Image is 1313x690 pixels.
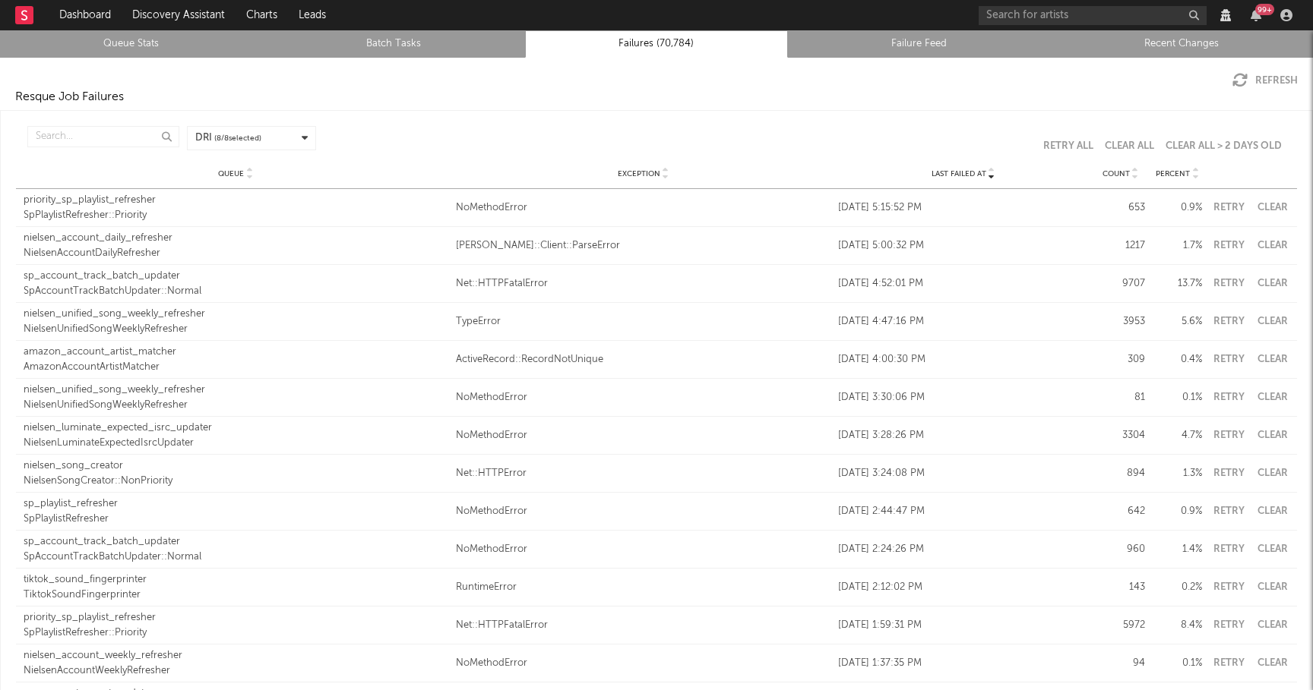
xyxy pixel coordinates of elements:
button: Retry [1210,544,1248,554]
button: Clear [1255,620,1289,630]
a: sp_playlist_refresherSpPlaylistRefresher [24,496,448,526]
div: Net::HTTPError [456,466,831,481]
div: nielsen_unified_song_weekly_refresher [24,383,448,398]
span: Last Failed At [932,169,986,178]
a: nielsen_unified_song_weekly_refresherNielsenUnifiedSongWeeklyRefresher [24,383,448,412]
a: tiktok_sound_fingerprinterTiktokSoundFingerprinter [24,572,448,602]
div: sp_account_track_batch_updater [24,534,448,550]
div: AmazonAccountArtistMatcher [24,360,448,375]
div: nielsen_song_creator [24,458,448,474]
div: [DATE] 2:24:26 PM [838,542,1088,557]
button: Retry [1210,279,1248,288]
a: priority_sp_playlist_refresherSpPlaylistRefresher::Priority [24,193,448,222]
span: Exception [618,169,660,178]
div: 1217 [1096,238,1145,254]
a: TypeError [456,314,831,329]
div: [DATE] 2:44:47 PM [838,504,1088,519]
div: 143 [1096,580,1145,595]
div: [PERSON_NAME]::Client::ParseError [456,238,831,254]
div: 0.9 % [1153,200,1202,216]
a: nielsen_account_daily_refresherNielsenAccountDailyRefresher [24,231,448,260]
div: Resque Job Failures [15,88,124,106]
a: NoMethodError [456,390,831,405]
a: nielsen_luminate_expected_isrc_updaterNielsenLuminateExpectedIsrcUpdater [24,421,448,450]
a: Net::HTTPFatalError [456,618,831,633]
button: Refresh [1232,73,1298,88]
button: Retry [1210,468,1248,478]
span: Percent [1156,169,1190,178]
a: Net::HTTPFatalError [456,276,831,291]
div: 0.1 % [1153,656,1202,671]
button: Clear [1255,279,1289,288]
a: nielsen_song_creatorNielsenSongCreator::NonPriority [24,458,448,488]
div: 1.3 % [1153,466,1202,481]
div: tiktok_sound_fingerprinter [24,572,448,588]
button: Clear [1255,392,1289,402]
button: Retry [1210,506,1248,516]
button: Retry [1210,392,1248,402]
a: NoMethodError [456,504,831,519]
div: [DATE] 1:59:31 PM [838,618,1088,633]
button: Clear [1255,506,1289,516]
a: Recent Changes [1058,35,1305,53]
div: 960 [1096,542,1145,557]
a: NoMethodError [456,656,831,671]
button: Retry [1210,354,1248,364]
div: 0.4 % [1153,352,1202,367]
div: NoMethodError [456,428,831,443]
div: SpAccountTrackBatchUpdater::Normal [24,550,448,565]
div: 5972 [1096,618,1145,633]
div: 0.2 % [1153,580,1202,595]
div: NoMethodError [456,200,831,216]
div: priority_sp_playlist_refresher [24,193,448,208]
div: RuntimeError [456,580,831,595]
input: Search... [27,126,179,147]
span: Count [1103,169,1130,178]
div: priority_sp_playlist_refresher [24,610,448,625]
div: 653 [1096,200,1145,216]
div: 81 [1096,390,1145,405]
button: Clear [1255,544,1289,554]
button: Clear [1255,468,1289,478]
div: 3304 [1096,428,1145,443]
div: 9707 [1096,276,1145,291]
div: DRI [195,131,261,146]
div: NielsenAccountWeeklyRefresher [24,663,448,679]
button: Retry All [1043,141,1093,151]
div: nielsen_account_daily_refresher [24,231,448,246]
button: Retry [1210,317,1248,326]
button: Clear [1255,317,1289,326]
a: NoMethodError [456,542,831,557]
span: Queue [218,169,244,178]
div: nielsen_account_weekly_refresher [24,648,448,663]
div: SpPlaylistRefresher [24,512,448,527]
input: Search for artists [979,6,1207,25]
div: SpAccountTrackBatchUpdater::Normal [24,284,448,299]
button: Clear [1255,241,1289,250]
div: amazon_account_artist_matcher [24,345,448,360]
a: nielsen_account_weekly_refresherNielsenAccountWeeklyRefresher [24,648,448,678]
div: [DATE] 3:28:26 PM [838,428,1088,443]
button: 99+ [1251,9,1261,21]
button: Retry [1210,582,1248,592]
button: Clear All > 2 Days Old [1166,141,1282,151]
a: Batch Tasks [271,35,517,53]
div: NielsenUnifiedSongWeeklyRefresher [24,322,448,337]
div: 894 [1096,466,1145,481]
span: ( 8 / 8 selected) [214,133,261,144]
div: [DATE] 3:24:08 PM [838,466,1088,481]
button: Retry [1210,241,1248,250]
div: 13.7 % [1153,276,1202,291]
div: TiktokSoundFingerprinter [24,588,448,603]
div: 3953 [1096,314,1145,329]
button: Retry [1210,658,1248,668]
a: priority_sp_playlist_refresherSpPlaylistRefresher::Priority [24,610,448,640]
div: [DATE] 5:15:52 PM [838,200,1088,216]
div: [DATE] 5:00:32 PM [838,238,1088,254]
div: 642 [1096,504,1145,519]
button: Clear [1255,658,1289,668]
div: NielsenAccountDailyRefresher [24,246,448,261]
